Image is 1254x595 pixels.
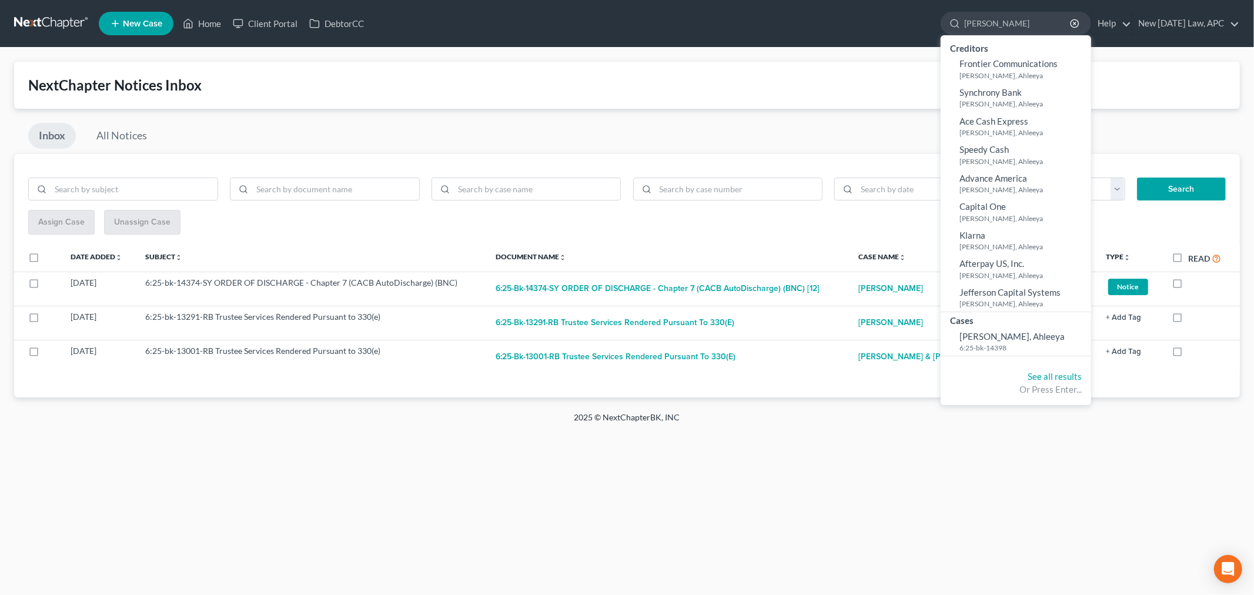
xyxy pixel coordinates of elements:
[959,230,985,240] span: Klarna
[1108,279,1148,295] span: Notice
[1124,254,1131,261] i: unfold_more
[959,185,1088,195] small: [PERSON_NAME], Ahleeya
[941,141,1091,169] a: Speedy Cash[PERSON_NAME], Ahleeya
[656,178,822,200] input: Search by case number
[959,201,1006,212] span: Capital One
[941,327,1091,356] a: [PERSON_NAME], Ahleeya6:25-bk-14398
[941,169,1091,198] a: Advance America[PERSON_NAME], Ahleeya
[964,12,1072,34] input: Search by name...
[1132,13,1239,34] a: New [DATE] Law, APC
[959,144,1009,155] span: Speedy Cash
[941,112,1091,141] a: Ace Cash Express[PERSON_NAME], Ahleeya
[959,299,1088,309] small: [PERSON_NAME], Ahleeya
[858,345,998,369] a: [PERSON_NAME] & [PERSON_NAME]
[496,277,820,300] button: 6:25-bk-14374-SY ORDER OF DISCHARGE - Chapter 7 (CACB AutoDischarge) (BNC) [12]
[959,173,1027,183] span: Advance America
[86,123,158,149] a: All Notices
[858,311,923,335] a: [PERSON_NAME]
[1028,371,1082,382] a: See all results
[303,13,370,34] a: DebtorCC
[959,258,1024,269] span: Afterpay US, Inc.
[28,123,76,149] a: Inbox
[959,156,1088,166] small: [PERSON_NAME], Ahleeya
[454,178,621,200] input: Search by case name
[1106,345,1153,357] a: + Add Tag
[941,55,1091,83] a: Frontier Communications[PERSON_NAME], Ahleeya
[1106,311,1153,323] a: + Add Tag
[959,343,1088,353] small: 6:25-bk-14398
[959,71,1088,81] small: [PERSON_NAME], Ahleeya
[496,252,566,261] a: Document Nameunfold_more
[145,252,182,261] a: Subjectunfold_more
[959,287,1061,297] span: Jefferson Capital Systems
[1106,252,1131,261] a: Typeunfold_more
[1106,348,1142,356] button: + Add Tag
[950,383,1082,396] div: Or Press Enter...
[1106,314,1142,322] button: + Add Tag
[123,19,162,28] span: New Case
[899,254,906,261] i: unfold_more
[136,272,486,306] td: 6:25-bk-14374-SY ORDER OF DISCHARGE - Chapter 7 (CACB AutoDischarge) (BNC)
[941,40,1091,55] div: Creditors
[941,83,1091,112] a: Synchrony Bank[PERSON_NAME], Ahleeya
[857,178,973,200] input: Search by date
[115,254,122,261] i: unfold_more
[496,345,735,369] button: 6:25-bk-13001-RB Trustee Services Rendered Pursuant to 330(e)
[959,270,1088,280] small: [PERSON_NAME], Ahleeya
[136,306,486,340] td: 6:25-bk-13291-RB Trustee Services Rendered Pursuant to 330(e)
[959,242,1088,252] small: [PERSON_NAME], Ahleeya
[559,254,566,261] i: unfold_more
[959,87,1022,98] span: Synchrony Bank
[1214,555,1242,583] div: Open Intercom Messenger
[959,128,1088,138] small: [PERSON_NAME], Ahleeya
[941,198,1091,226] a: Capital One[PERSON_NAME], Ahleeya
[959,116,1028,126] span: Ace Cash Express
[292,412,962,433] div: 2025 © NextChapterBK, INC
[858,277,923,300] a: [PERSON_NAME]
[28,76,1226,95] div: NextChapter Notices Inbox
[496,311,734,335] button: 6:25-bk-13291-RB Trustee Services Rendered Pursuant to 330(e)
[51,178,218,200] input: Search by subject
[959,99,1088,109] small: [PERSON_NAME], Ahleeya
[61,306,136,340] td: [DATE]
[1189,252,1210,265] label: Read
[252,178,419,200] input: Search by document name
[1106,277,1153,296] a: Notice
[1137,178,1226,201] button: Search
[61,340,136,374] td: [DATE]
[136,340,486,374] td: 6:25-bk-13001-RB Trustee Services Rendered Pursuant to 330(e)
[941,283,1091,312] a: Jefferson Capital Systems[PERSON_NAME], Ahleeya
[941,255,1091,283] a: Afterpay US, Inc.[PERSON_NAME], Ahleeya
[941,312,1091,327] div: Cases
[175,254,182,261] i: unfold_more
[1092,13,1131,34] a: Help
[177,13,227,34] a: Home
[959,213,1088,223] small: [PERSON_NAME], Ahleeya
[959,331,1065,342] span: [PERSON_NAME], Ahleeya
[227,13,303,34] a: Client Portal
[858,252,906,261] a: Case Nameunfold_more
[959,58,1058,69] span: Frontier Communications
[71,252,122,261] a: Date Addedunfold_more
[941,226,1091,255] a: Klarna[PERSON_NAME], Ahleeya
[61,272,136,306] td: [DATE]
